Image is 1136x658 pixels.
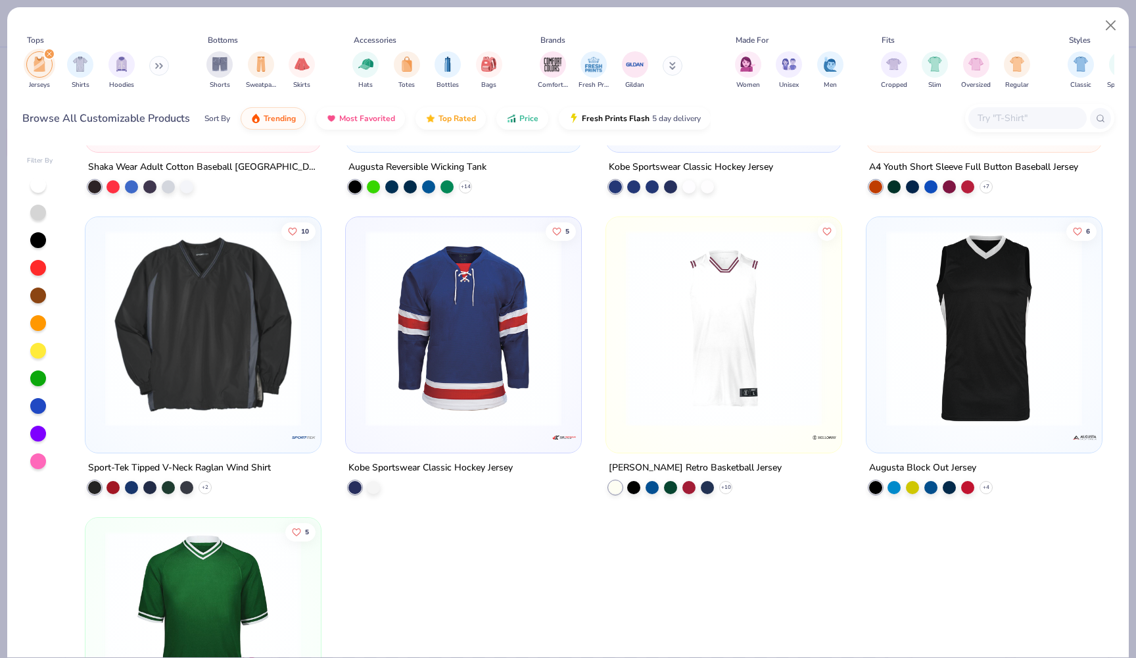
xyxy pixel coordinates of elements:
img: Gildan Image [625,55,645,74]
img: Hats Image [358,57,373,72]
button: filter button [289,51,315,90]
span: Skirts [293,80,310,90]
img: trending.gif [250,113,261,124]
div: Accessories [354,34,396,46]
div: filter for Skirts [289,51,315,90]
div: filter for Women [735,51,761,90]
button: filter button [538,51,568,90]
button: filter button [961,51,991,90]
div: filter for Fresh Prints [579,51,609,90]
span: Fresh Prints [579,80,609,90]
img: Men Image [823,57,838,72]
img: Bottles Image [440,57,455,72]
div: filter for Unisex [776,51,802,90]
img: Jerseys Image [32,57,47,72]
input: Try "T-Shirt" [976,111,1077,126]
span: 5 day delivery [652,111,701,126]
span: Most Favorited [339,113,395,124]
button: filter button [1004,51,1030,90]
button: filter button [108,51,135,90]
button: filter button [26,51,53,90]
button: filter button [394,51,420,90]
div: filter for Bags [476,51,502,90]
img: Sweatpants Image [254,57,268,72]
span: Bottles [437,80,459,90]
div: filter for Hats [352,51,379,90]
img: TopRated.gif [425,113,436,124]
button: filter button [817,51,843,90]
img: Fresh Prints Image [584,55,603,74]
span: Women [736,80,760,90]
div: Styles [1069,34,1091,46]
span: Trending [264,113,296,124]
span: Top Rated [438,113,476,124]
button: filter button [881,51,907,90]
span: Cropped [881,80,907,90]
button: filter button [1068,51,1094,90]
button: filter button [922,51,948,90]
div: filter for Shirts [67,51,93,90]
img: flash.gif [569,113,579,124]
button: Top Rated [415,107,486,130]
div: filter for Regular [1004,51,1030,90]
button: filter button [735,51,761,90]
span: Totes [398,80,415,90]
div: Made For [736,34,769,46]
img: Shorts Image [212,57,227,72]
button: filter button [622,51,648,90]
span: Men [824,80,837,90]
div: filter for Men [817,51,843,90]
button: Most Favorited [316,107,405,130]
div: Brands [540,34,565,46]
img: most_fav.gif [326,113,337,124]
div: filter for Jerseys [26,51,53,90]
div: filter for Classic [1068,51,1094,90]
img: Women Image [740,57,755,72]
img: Unisex Image [782,57,797,72]
div: filter for Comfort Colors [538,51,568,90]
div: Sort By [204,113,230,124]
span: Price [519,113,538,124]
button: filter button [246,51,276,90]
div: Bottoms [208,34,238,46]
span: Comfort Colors [538,80,568,90]
div: Tops [27,34,44,46]
div: filter for Hoodies [108,51,135,90]
button: filter button [67,51,93,90]
button: Trending [241,107,306,130]
span: Regular [1005,80,1029,90]
button: filter button [579,51,609,90]
img: Shirts Image [73,57,88,72]
span: Hoodies [109,80,134,90]
span: Oversized [961,80,991,90]
div: filter for Gildan [622,51,648,90]
span: Bags [481,80,496,90]
img: Bags Image [481,57,496,72]
div: Browse All Customizable Products [22,111,190,126]
img: Classic Image [1074,57,1089,72]
span: Sweatpants [246,80,276,90]
span: Hats [358,80,373,90]
button: filter button [206,51,233,90]
div: filter for Oversized [961,51,991,90]
span: Shirts [72,80,89,90]
span: Unisex [779,80,799,90]
span: Slim [928,80,941,90]
img: Hoodies Image [114,57,129,72]
div: filter for Sweatpants [246,51,276,90]
button: Fresh Prints Flash5 day delivery [559,107,711,130]
img: Slim Image [928,57,942,72]
button: Price [496,107,548,130]
button: filter button [776,51,802,90]
button: Close [1099,13,1124,38]
div: Filter By [27,156,53,166]
div: Fits [882,34,895,46]
div: filter for Bottles [435,51,461,90]
span: Fresh Prints Flash [582,113,650,124]
button: filter button [476,51,502,90]
img: Cropped Image [886,57,901,72]
div: filter for Totes [394,51,420,90]
div: filter for Cropped [881,51,907,90]
img: Oversized Image [968,57,983,72]
img: Totes Image [400,57,414,72]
